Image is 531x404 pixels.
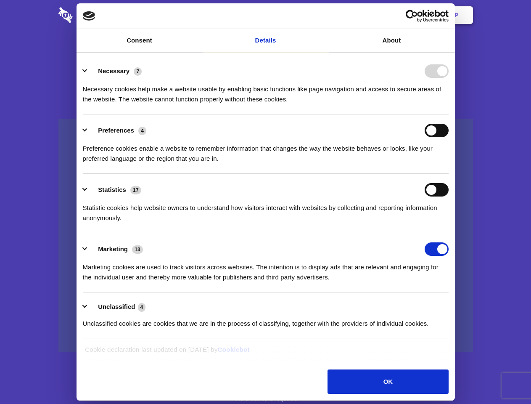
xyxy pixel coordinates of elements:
a: Login [381,2,418,28]
div: Unclassified cookies are cookies that we are in the process of classifying, together with the pro... [83,312,449,329]
label: Preferences [98,127,134,134]
div: Marketing cookies are used to track visitors across websites. The intention is to display ads tha... [83,256,449,282]
span: 13 [132,245,143,254]
a: Wistia video thumbnail [58,119,473,352]
button: OK [328,369,448,394]
span: 4 [138,127,146,135]
a: Usercentrics Cookiebot - opens in a new window [375,10,449,22]
a: Contact [341,2,380,28]
div: Necessary cookies help make a website usable by enabling basic functions like page navigation and... [83,78,449,104]
h4: Auto-redaction of sensitive data, encrypted data sharing and self-destructing private chats. Shar... [58,77,473,104]
a: Consent [77,29,203,52]
button: Marketing (13) [83,242,148,256]
span: 17 [130,186,141,194]
div: Statistic cookies help website owners to understand how visitors interact with websites by collec... [83,197,449,223]
span: 4 [138,303,146,311]
span: 7 [134,67,142,76]
button: Unclassified (4) [83,302,151,312]
a: Details [203,29,329,52]
div: Preference cookies enable a website to remember information that changes the way the website beha... [83,137,449,164]
label: Marketing [98,245,128,252]
a: Cookiebot [218,346,250,353]
img: logo-wordmark-white-trans-d4663122ce5f474addd5e946df7df03e33cb6a1c49d2221995e7729f52c070b2.svg [58,7,130,23]
button: Preferences (4) [83,124,152,137]
label: Necessary [98,67,129,74]
button: Necessary (7) [83,64,147,78]
a: Pricing [247,2,283,28]
a: About [329,29,455,52]
div: Cookie declaration last updated on [DATE] by [79,345,452,361]
img: logo [83,11,95,21]
h1: Eliminate Slack Data Loss. [58,38,473,68]
button: Statistics (17) [83,183,147,197]
label: Statistics [98,186,126,193]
